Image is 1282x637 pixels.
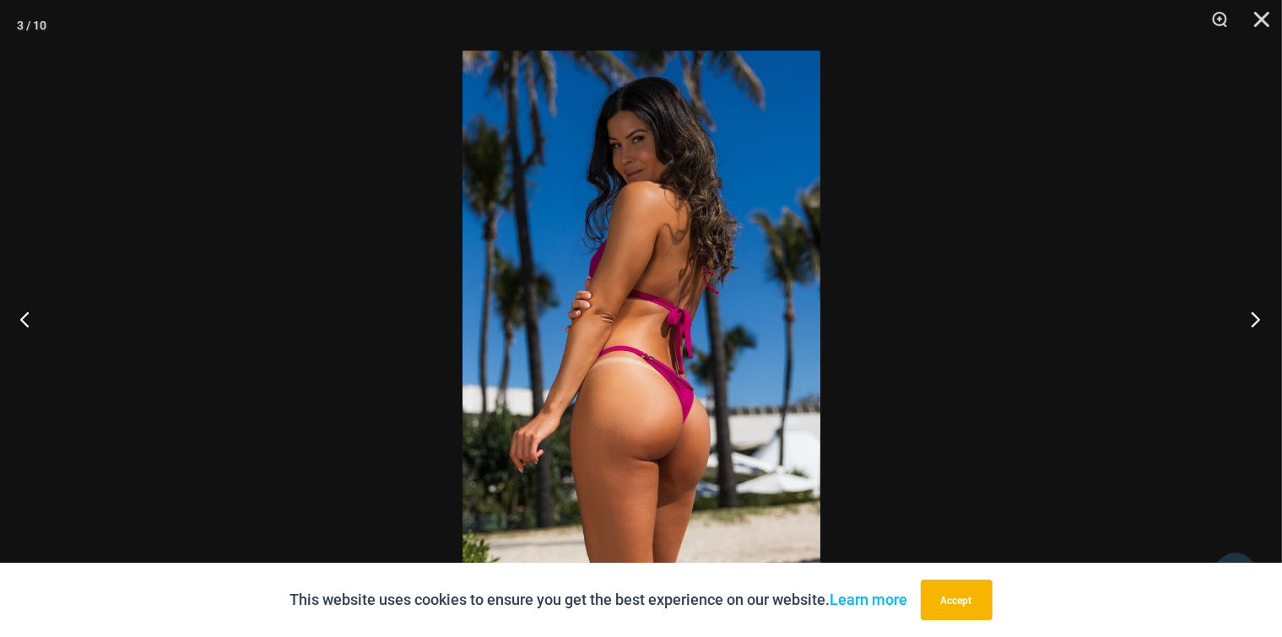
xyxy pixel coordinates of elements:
[290,587,908,613] p: This website uses cookies to ensure you get the best experience on our website.
[462,51,820,586] img: Tight Rope Pink 319 Top 4228 Thong 07
[1219,277,1282,361] button: Next
[921,580,993,620] button: Accept
[17,13,46,38] div: 3 / 10
[830,591,908,608] a: Learn more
